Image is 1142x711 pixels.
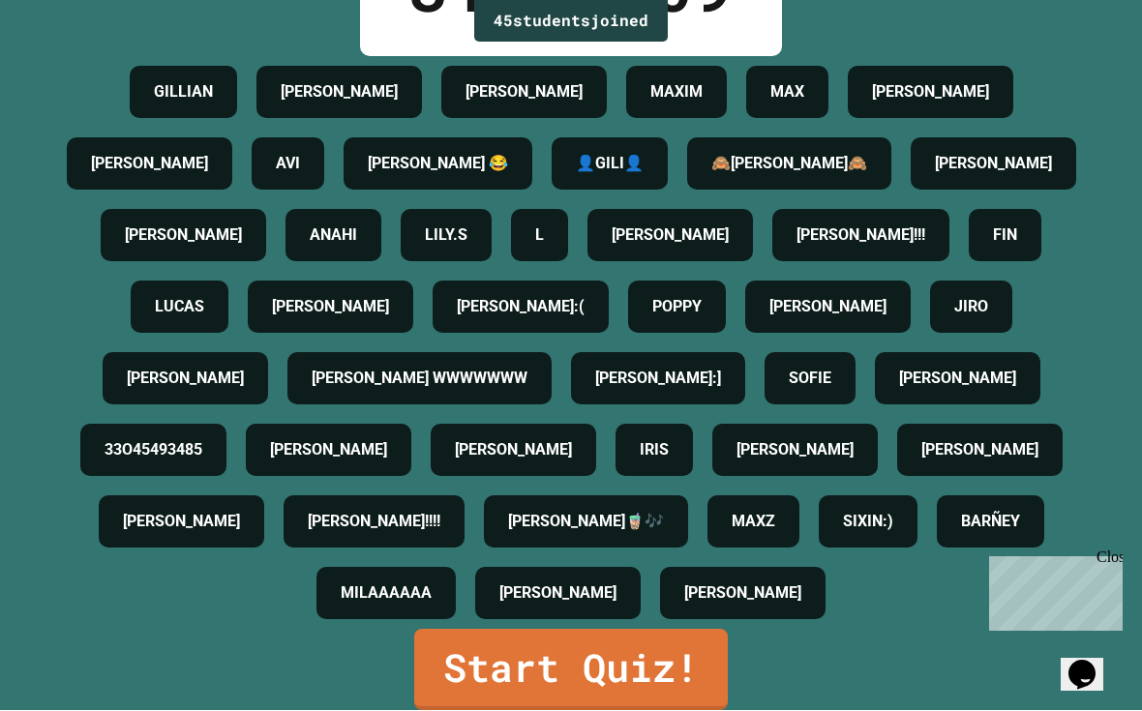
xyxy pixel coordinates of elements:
h4: MAXZ [732,511,775,534]
h4: [PERSON_NAME] [935,153,1052,176]
h4: [PERSON_NAME] [125,224,242,248]
h4: [PERSON_NAME] [281,81,398,104]
h4: POPPY [652,296,702,319]
h4: GILLIAN [154,81,213,104]
h4: SOFIE [789,368,831,391]
h4: [PERSON_NAME] WWWWWWW [312,368,527,391]
h4: 33O45493485 [105,439,202,462]
h4: [PERSON_NAME]:( [457,296,585,319]
h4: ANAHI [310,224,357,248]
h4: AVI [276,153,300,176]
h4: [PERSON_NAME]:] [595,368,721,391]
h4: L [535,224,544,248]
h4: JIRO [954,296,988,319]
h4: FIN [993,224,1017,248]
h4: [PERSON_NAME] [736,439,854,462]
h4: MAX [770,81,804,104]
h4: [PERSON_NAME] 😂 [368,153,508,176]
h4: [PERSON_NAME] [872,81,989,104]
h4: [PERSON_NAME] [466,81,583,104]
h4: [PERSON_NAME] [91,153,208,176]
h4: SIXIN:) [843,511,893,534]
h4: [PERSON_NAME] [499,582,616,606]
h4: [PERSON_NAME] [612,224,729,248]
h4: [PERSON_NAME] [769,296,887,319]
h4: [PERSON_NAME] [127,368,244,391]
h4: [PERSON_NAME]🧋🎶 [508,511,664,534]
h4: [PERSON_NAME] [921,439,1038,462]
h4: [PERSON_NAME] [123,511,240,534]
h4: LILY.S [425,224,467,248]
h4: LUCAS [155,296,204,319]
h4: MAXIM [650,81,703,104]
iframe: chat widget [1061,634,1123,692]
h4: IRIS [640,439,669,462]
h4: [PERSON_NAME] [272,296,389,319]
h4: [PERSON_NAME] [270,439,387,462]
h4: [PERSON_NAME]!!! [796,224,925,248]
h4: MILAAAAAA [341,582,432,606]
iframe: chat widget [981,549,1123,632]
h4: [PERSON_NAME] [684,582,801,606]
h4: [PERSON_NAME] [455,439,572,462]
h4: 👤GILI👤 [576,153,644,176]
h4: BARÑEY [961,511,1020,534]
a: Start Quiz! [414,630,728,711]
h4: 🙈[PERSON_NAME]🙈 [711,153,867,176]
div: Chat with us now!Close [8,8,134,123]
h4: [PERSON_NAME] [899,368,1016,391]
h4: [PERSON_NAME]!!!! [308,511,440,534]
